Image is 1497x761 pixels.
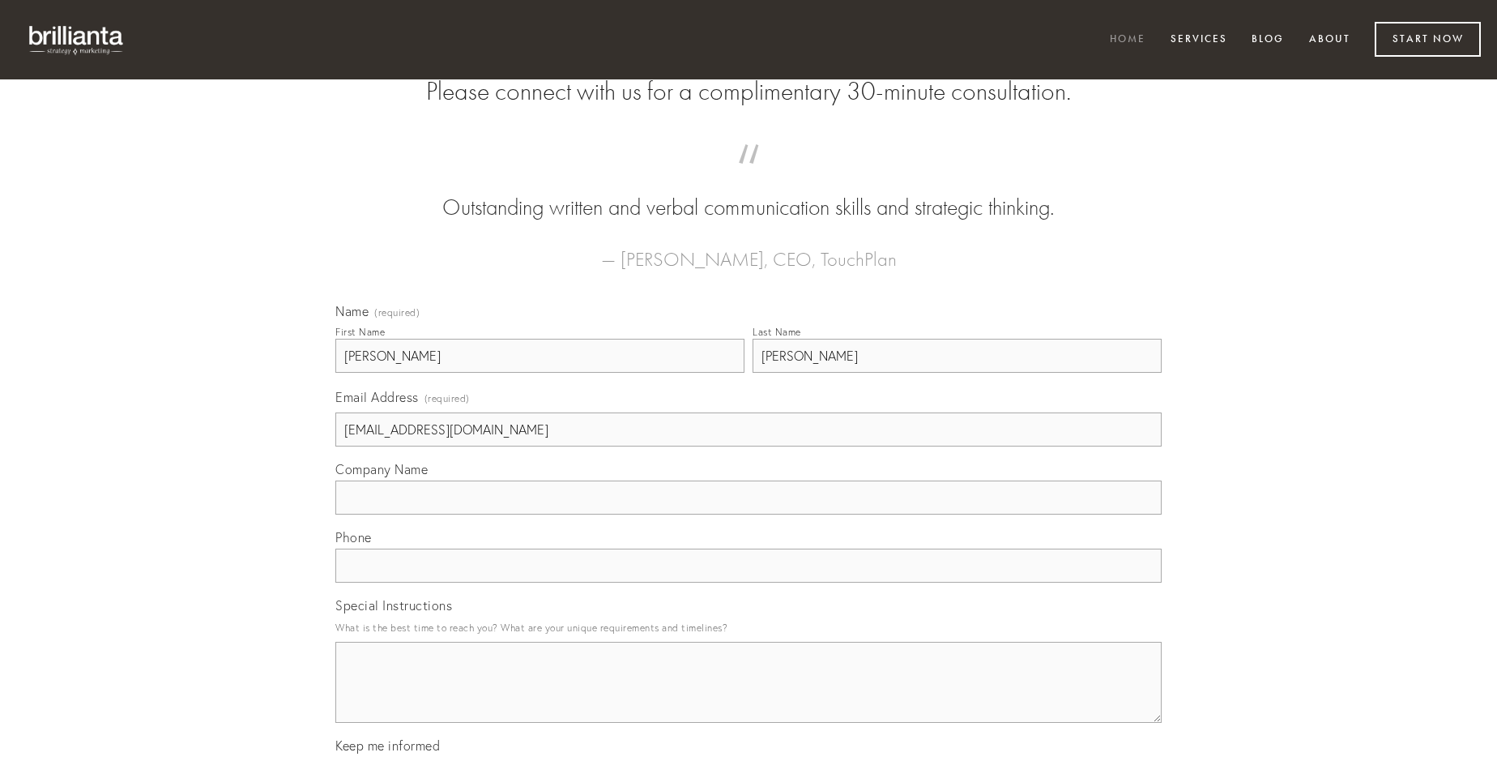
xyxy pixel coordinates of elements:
[335,389,419,405] span: Email Address
[335,326,385,338] div: First Name
[1299,27,1361,53] a: About
[335,461,428,477] span: Company Name
[361,160,1136,224] blockquote: Outstanding written and verbal communication skills and strategic thinking.
[335,597,452,614] span: Special Instructions
[361,224,1136,276] figcaption: — [PERSON_NAME], CEO, TouchPlan
[361,160,1136,192] span: “
[16,16,138,63] img: brillianta - research, strategy, marketing
[335,737,440,754] span: Keep me informed
[374,308,420,318] span: (required)
[753,326,801,338] div: Last Name
[335,529,372,545] span: Phone
[335,303,369,319] span: Name
[1160,27,1238,53] a: Services
[1375,22,1481,57] a: Start Now
[335,76,1162,107] h2: Please connect with us for a complimentary 30-minute consultation.
[335,617,1162,639] p: What is the best time to reach you? What are your unique requirements and timelines?
[1241,27,1294,53] a: Blog
[1099,27,1156,53] a: Home
[424,387,470,409] span: (required)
